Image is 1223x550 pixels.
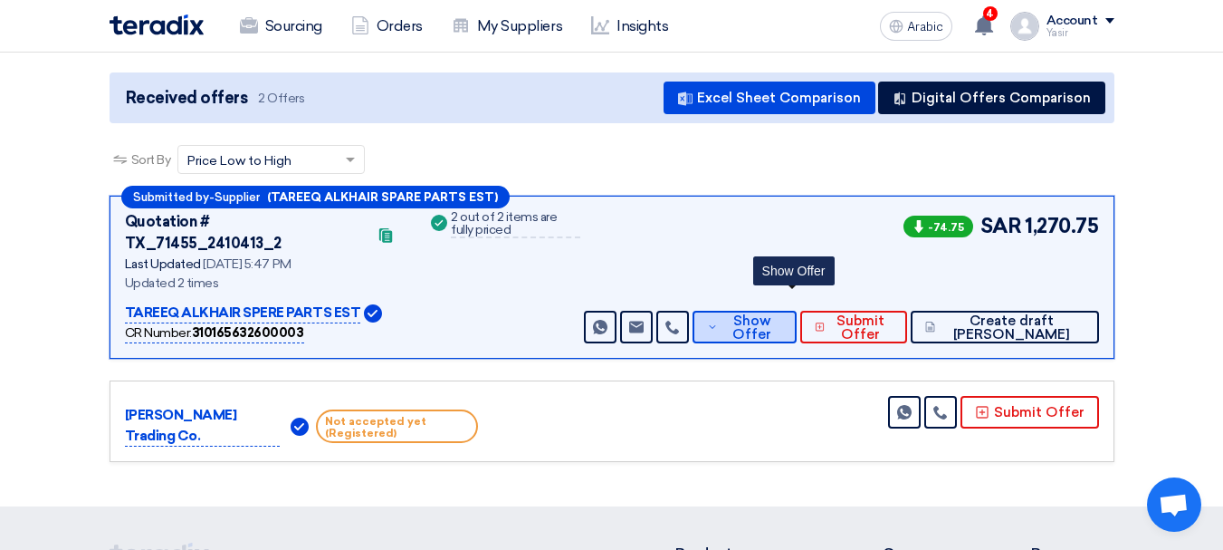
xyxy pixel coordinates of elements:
[325,414,426,439] font: Not accepted yet (Registered)
[994,404,1084,420] font: Submit Offer
[451,209,557,237] font: 2 out of 2 items are fully priced
[125,304,361,321] font: TAREEQ ALKHAIR SPERE PARTS EST
[960,396,1099,429] button: Submit Offer
[1046,27,1068,39] font: Yasir
[377,17,423,34] font: Orders
[125,256,201,272] font: Last Updated
[337,6,437,46] a: Orders
[126,88,248,108] font: Received offers
[836,313,884,343] font: Submit Offer
[697,90,861,106] font: Excel Sheet Comparison
[953,313,1070,343] font: Create draft [PERSON_NAME]
[192,325,304,341] font: 310165632600003
[364,304,382,323] img: Verified Account
[800,311,907,343] button: Submit Offer
[1046,13,1098,28] font: Account
[203,256,291,272] font: [DATE] 5:47 PM
[693,311,797,343] button: Show Offer
[125,407,237,444] font: [PERSON_NAME] Trading Co.
[110,14,204,35] img: Teradix logo
[880,12,952,41] button: Arabic
[209,191,215,205] font: -
[265,17,322,34] font: Sourcing
[616,17,668,34] font: Insights
[133,190,209,204] font: Submitted by
[986,7,994,20] font: 4
[577,6,683,46] a: Insights
[437,6,577,46] a: My Suppliers
[732,313,771,343] font: Show Offer
[477,17,562,34] font: My Suppliers
[225,6,337,46] a: Sourcing
[907,19,943,34] font: Arabic
[131,152,171,168] font: Sort By
[258,91,304,106] font: 2 Offers
[267,190,498,204] font: (TAREEQ ALKHAIR SPARE PARTS EST)
[1010,12,1039,41] img: profile_test.png
[980,214,1022,238] font: SAR
[125,213,282,252] font: Quotation # TX_71455_2410413_2
[1025,214,1098,238] font: 1,270.75
[125,275,219,291] font: Updated 2 times
[664,82,875,114] button: Excel Sheet Comparison
[215,190,260,204] font: Supplier
[187,153,291,169] font: Price Low to High
[1147,478,1201,532] div: Open chat
[928,221,964,234] font: -74.75
[291,418,309,436] img: Verified Account
[762,264,826,278] font: Show Offer
[912,90,1091,106] font: Digital Offers Comparison
[878,82,1105,114] button: Digital Offers Comparison
[125,325,192,341] font: CR Number:
[911,311,1099,343] button: Create draft [PERSON_NAME]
